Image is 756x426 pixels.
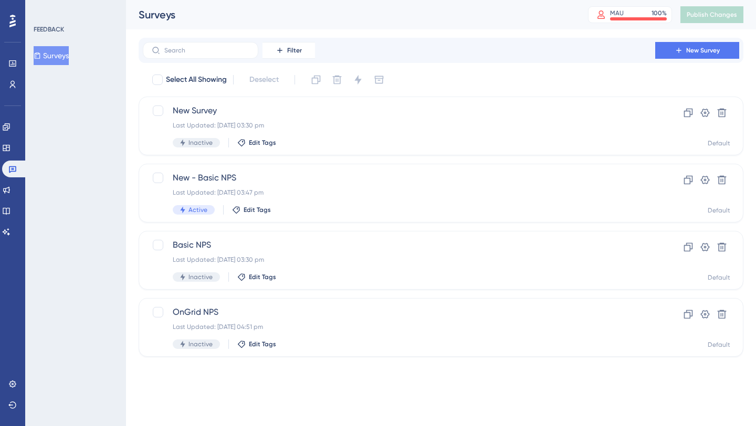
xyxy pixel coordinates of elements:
[237,273,276,281] button: Edit Tags
[708,206,730,215] div: Default
[173,255,625,264] div: Last Updated: [DATE] 03:30 pm
[173,104,625,117] span: New Survey
[173,188,625,197] div: Last Updated: [DATE] 03:47 pm
[687,10,737,19] span: Publish Changes
[708,340,730,349] div: Default
[244,206,271,214] span: Edit Tags
[166,73,227,86] span: Select All Showing
[680,6,743,23] button: Publish Changes
[173,239,625,251] span: Basic NPS
[652,9,667,17] div: 100 %
[708,273,730,282] div: Default
[237,340,276,348] button: Edit Tags
[173,121,625,130] div: Last Updated: [DATE] 03:30 pm
[237,139,276,147] button: Edit Tags
[173,323,625,331] div: Last Updated: [DATE] 04:51 pm
[173,172,625,184] span: New - Basic NPS
[164,47,249,54] input: Search
[188,206,207,214] span: Active
[34,46,69,65] button: Surveys
[188,340,213,348] span: Inactive
[708,139,730,147] div: Default
[610,9,624,17] div: MAU
[262,42,315,59] button: Filter
[655,42,739,59] button: New Survey
[188,273,213,281] span: Inactive
[232,206,271,214] button: Edit Tags
[249,273,276,281] span: Edit Tags
[249,73,279,86] span: Deselect
[188,139,213,147] span: Inactive
[686,46,720,55] span: New Survey
[249,139,276,147] span: Edit Tags
[34,25,64,34] div: FEEDBACK
[173,306,625,318] span: OnGrid NPS
[249,340,276,348] span: Edit Tags
[240,70,288,89] button: Deselect
[139,7,562,22] div: Surveys
[287,46,302,55] span: Filter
